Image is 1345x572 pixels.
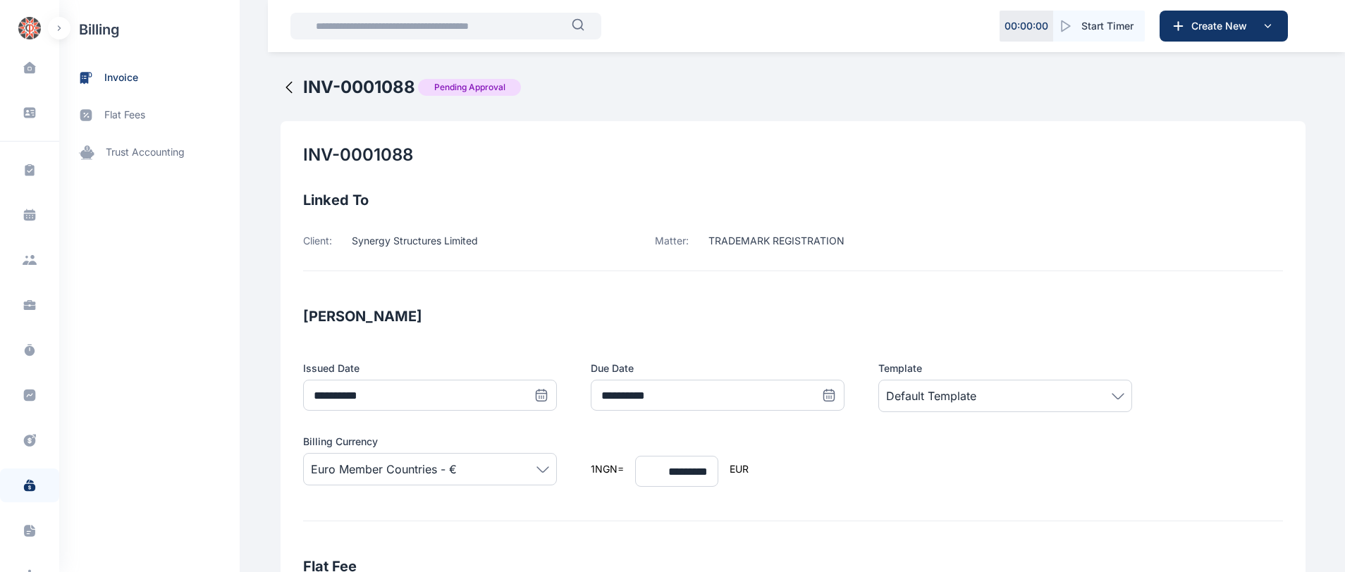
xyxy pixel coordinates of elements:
p: Synergy Structures Limited [352,234,478,248]
span: Billing Currency [303,435,378,449]
span: Default Template [886,387,976,404]
a: flat fees [59,97,240,134]
h3: [PERSON_NAME] [303,305,1283,328]
a: invoice [59,59,240,97]
p: Matter: [655,234,689,248]
a: trust accounting [59,134,240,171]
div: 1 NGN = EUR [591,440,749,498]
h2: INV-0001088 [303,144,413,166]
span: INV-0001088 [303,76,415,99]
span: Euro Member Countries - € [311,461,457,478]
h3: Linked To [303,189,1283,211]
label: Issued Date [303,361,557,375]
p: TRADEMARK REGISTRATION [708,234,845,248]
button: Create New [1160,11,1288,42]
p: Client: [303,234,332,248]
span: Template [878,361,922,375]
span: Create New [1186,19,1259,33]
button: Start Timer [1053,11,1145,42]
li: Pending Approval [424,82,515,93]
label: Due Date [591,361,845,375]
span: invoice [104,70,138,85]
span: trust accounting [106,145,185,160]
span: Start Timer [1081,19,1134,33]
p: 00 : 00 : 00 [1005,19,1048,33]
span: flat fees [104,108,145,123]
